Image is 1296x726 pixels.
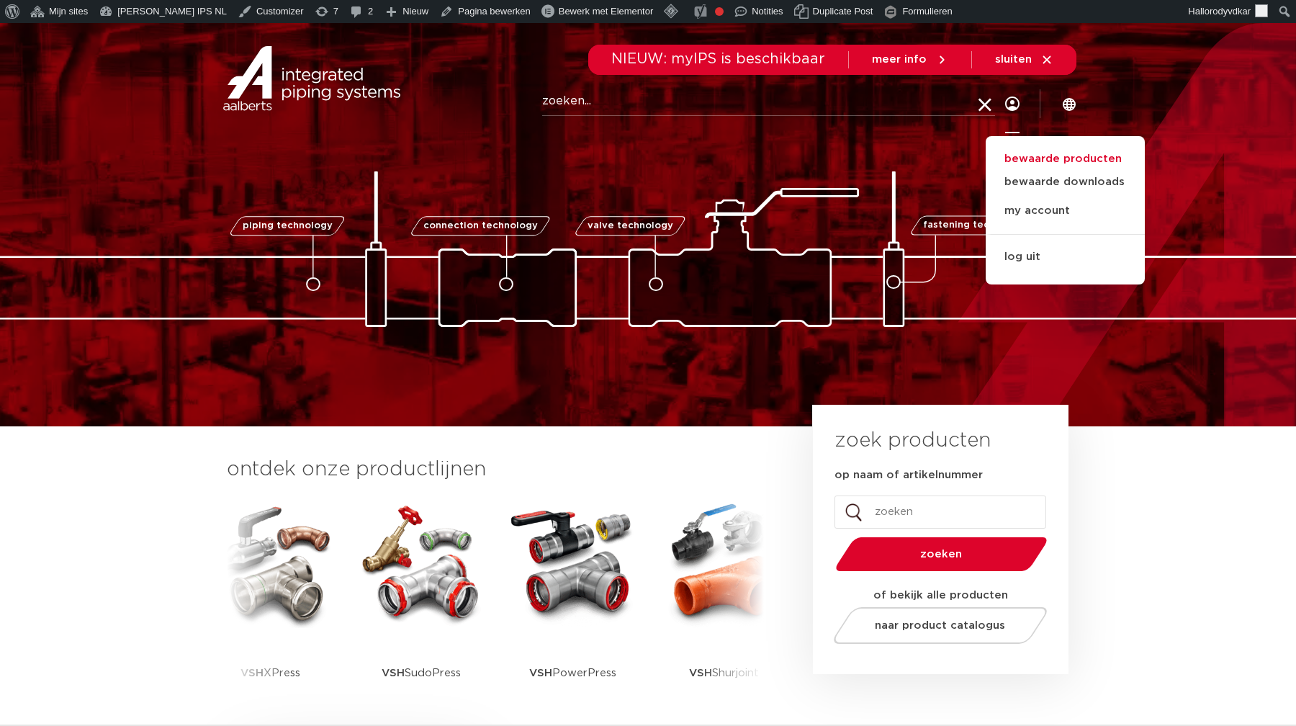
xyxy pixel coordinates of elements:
[834,496,1046,529] input: zoeken
[382,668,405,678] strong: VSH
[240,628,300,718] p: XPress
[611,52,825,66] span: NIEUW: myIPS is beschikbaar
[689,668,712,678] strong: VSH
[529,628,616,718] p: PowerPress
[1005,75,1020,133] : my IPS
[587,221,672,230] span: valve technology
[834,426,991,455] h3: zoek producten
[356,498,486,718] a: VSHSudoPress
[242,221,332,230] span: piping technology
[872,54,927,65] span: meer info
[382,628,461,718] p: SudoPress
[986,234,1145,272] a: log uit
[995,53,1053,66] a: sluiten
[923,221,1029,230] span: fastening technology
[834,468,983,483] label: op naam of artikelnummer
[986,151,1145,168] a: bewaarde producten
[986,197,1145,225] a: my account
[1210,6,1251,17] span: rodyvdkar
[559,6,654,17] span: Bewerk met Elementor
[423,221,538,230] span: connection technology
[205,498,335,718] a: VSHXPress
[529,668,552,678] strong: VSH
[1005,75,1020,133] nav: Menu
[830,607,1051,644] a: naar product catalogus
[659,498,788,718] a: VSHShurjoint
[542,87,995,116] input: zoeken...
[227,455,764,484] h3: ontdek onze productlijnen
[995,54,1032,65] span: sluiten
[240,668,264,678] strong: VSH
[689,628,759,718] p: Shurjoint
[872,53,948,66] a: meer info
[508,498,637,718] a: VSHPowerPress
[873,549,1010,560] span: zoeken
[986,168,1145,197] a: bewaarde downloads
[830,536,1053,573] button: zoeken
[876,620,1006,631] span: naar product catalogus
[873,590,1008,601] strong: of bekijk alle producten
[715,7,724,16] div: Focus keyphrase niet ingevuld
